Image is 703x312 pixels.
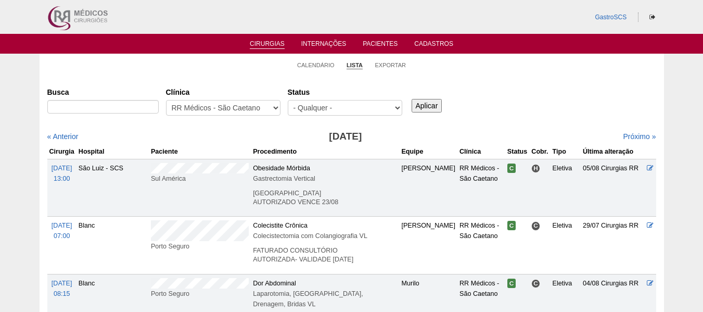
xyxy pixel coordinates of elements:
[363,40,398,51] a: Pacientes
[551,159,581,216] td: Eletiva
[52,280,72,297] a: [DATE] 08:15
[529,144,550,159] th: Cobr.
[76,217,149,274] td: Blanc
[151,289,249,299] div: Porto Seguro
[399,144,457,159] th: Equipe
[151,241,249,252] div: Porto Seguro
[375,61,406,69] a: Exportar
[288,87,402,97] label: Status
[505,144,530,159] th: Status
[193,129,497,144] h3: [DATE]
[647,222,654,229] a: Editar
[581,144,645,159] th: Última alteração
[253,231,397,241] div: Colecistectomia com Colangiografia VL
[399,159,457,216] td: [PERSON_NAME]
[551,217,581,274] td: Eletiva
[253,246,397,264] p: FATURADO CONSULTÓRIO AUTORIZADA- VALIDADE [DATE]
[52,165,72,182] a: [DATE] 13:00
[54,290,70,297] span: 08:15
[507,279,516,288] span: Confirmada
[52,222,72,240] a: [DATE] 07:00
[251,144,399,159] th: Procedimento
[347,61,363,69] a: Lista
[412,99,442,113] input: Aplicar
[151,173,249,184] div: Sul América
[457,144,505,159] th: Clínica
[649,14,655,20] i: Sair
[301,40,347,51] a: Internações
[251,217,399,274] td: Colecistite Crônica
[54,175,70,182] span: 13:00
[531,221,540,230] span: Consultório
[52,165,72,172] span: [DATE]
[52,222,72,229] span: [DATE]
[297,61,335,69] a: Calendário
[47,144,76,159] th: Cirurgia
[253,289,397,309] div: Laparotomia, [GEOGRAPHIC_DATA], Drenagem, Bridas VL
[507,164,516,173] span: Confirmada
[253,173,397,184] div: Gastrectomia Vertical
[531,279,540,288] span: Consultório
[149,144,251,159] th: Paciente
[76,159,149,216] td: São Luiz - SCS
[399,217,457,274] td: [PERSON_NAME]
[507,221,516,230] span: Confirmada
[623,132,656,141] a: Próximo »
[52,280,72,287] span: [DATE]
[581,159,645,216] td: 05/08 Cirurgias RR
[595,14,627,21] a: GastroSCS
[457,217,505,274] td: RR Médicos - São Caetano
[414,40,453,51] a: Cadastros
[54,232,70,240] span: 07:00
[47,100,159,114] input: Digite os termos que você deseja procurar.
[581,217,645,274] td: 29/07 Cirurgias RR
[47,87,159,97] label: Busca
[531,164,540,173] span: Hospital
[457,159,505,216] td: RR Médicos - São Caetano
[647,165,654,172] a: Editar
[250,40,285,49] a: Cirurgias
[251,159,399,216] td: Obesidade Mórbida
[47,132,79,141] a: « Anterior
[551,144,581,159] th: Tipo
[76,144,149,159] th: Hospital
[253,189,397,207] p: [GEOGRAPHIC_DATA] AUTORIZADO VENCE 23/08
[166,87,280,97] label: Clínica
[647,280,654,287] a: Editar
